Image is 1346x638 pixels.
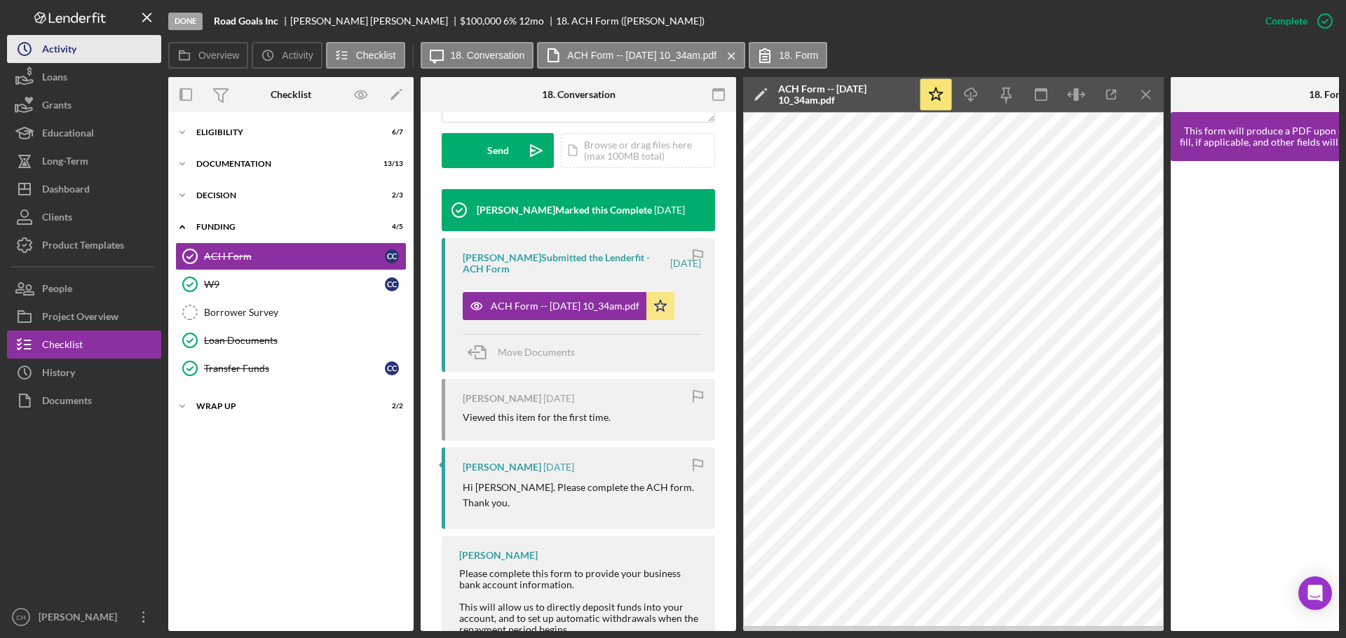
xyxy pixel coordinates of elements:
[196,128,368,137] div: Eligibility
[175,270,407,298] a: W9CC
[463,393,541,404] div: [PERSON_NAME]
[175,354,407,382] a: Transfer FundsCC
[378,223,403,231] div: 4 / 5
[477,204,652,216] div: [PERSON_NAME] Marked this Complete
[356,50,396,61] label: Checklist
[567,50,716,61] label: ACH Form -- [DATE] 10_34am.pdf
[491,300,639,312] div: ACH Form -- [DATE] 10_34am.pdf
[498,346,575,358] span: Move Documents
[204,363,385,374] div: Transfer Funds
[463,292,674,320] button: ACH Form -- [DATE] 10_34am.pdf
[16,613,26,621] text: CH
[168,42,248,69] button: Overview
[271,89,311,100] div: Checklist
[537,42,745,69] button: ACH Form -- [DATE] 10_34am.pdf
[290,15,460,27] div: [PERSON_NAME] [PERSON_NAME]
[204,335,406,346] div: Loan Documents
[204,279,385,290] div: W9
[175,326,407,354] a: Loan Documents
[198,50,239,61] label: Overview
[670,258,701,269] time: 2025-05-02 14:34
[451,50,525,61] label: 18. Conversation
[543,462,574,473] time: 2025-05-01 21:36
[378,160,403,168] div: 13 / 13
[385,277,399,291] div: C C
[378,402,403,410] div: 2 / 2
[385,249,399,263] div: C C
[204,307,406,318] div: Borrower Survey
[35,603,126,634] div: [PERSON_NAME]
[463,412,611,423] div: Viewed this item for the first time.
[542,89,616,100] div: 18. Conversation
[749,42,827,69] button: 18. Form
[543,393,574,404] time: 2025-05-02 14:30
[459,550,538,561] div: [PERSON_NAME]
[175,242,407,270] a: ACH FormCC
[168,13,203,30] div: Done
[459,568,701,636] div: Please complete this form to provide your business bank account information. This will allow us t...
[252,42,322,69] button: Activity
[196,191,368,200] div: Decision
[196,223,368,231] div: Funding
[196,402,368,410] div: Wrap up
[1298,576,1332,610] div: Open Intercom Messenger
[421,42,534,69] button: 18. Conversation
[503,15,517,27] div: 6 %
[779,50,818,61] label: 18. Form
[385,361,399,375] div: C C
[654,204,685,216] time: 2025-05-02 21:29
[1251,7,1339,35] button: Complete
[1265,7,1307,35] div: Complete
[460,15,501,27] span: $100,000
[282,50,313,61] label: Activity
[487,133,509,168] div: Send
[519,15,544,27] div: 12 mo
[7,603,161,631] button: CH[PERSON_NAME]
[378,191,403,200] div: 2 / 3
[326,42,405,69] button: Checklist
[463,462,541,473] div: [PERSON_NAME]
[214,15,278,27] b: Road Goals Inc
[204,251,385,262] div: ACH Form
[463,252,668,275] div: [PERSON_NAME] Submitted the Lenderfit - ACH Form
[442,133,554,168] button: Send
[196,160,368,168] div: Documentation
